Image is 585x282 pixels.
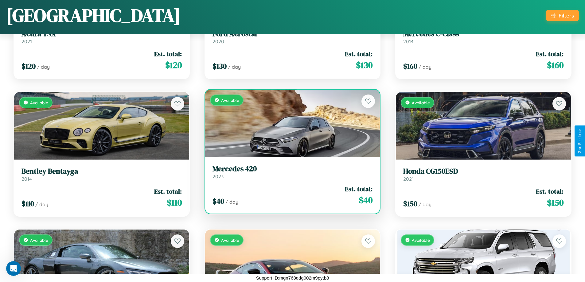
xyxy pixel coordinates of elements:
[228,64,241,70] span: / day
[403,29,564,38] h3: Mercedes C-Class
[403,61,417,71] span: $ 160
[6,261,21,276] iframe: Intercom live chat
[403,199,417,209] span: $ 150
[536,49,564,58] span: Est. total:
[213,38,224,44] span: 2020
[419,64,431,70] span: / day
[546,10,579,21] button: Filters
[213,61,227,71] span: $ 130
[21,167,182,182] a: Bentley Bentayga2014
[403,38,414,44] span: 2014
[547,196,564,209] span: $ 150
[21,167,182,176] h3: Bentley Bentayga
[21,61,36,71] span: $ 120
[412,238,430,243] span: Available
[21,29,182,44] a: Acura TSX2021
[403,167,564,176] h3: Honda CG150ESD
[356,59,372,71] span: $ 130
[359,194,372,206] span: $ 40
[154,49,182,58] span: Est. total:
[213,196,224,206] span: $ 40
[21,199,34,209] span: $ 110
[345,184,372,193] span: Est. total:
[167,196,182,209] span: $ 110
[578,129,582,153] div: Give Feedback
[419,201,431,207] span: / day
[225,199,238,205] span: / day
[403,29,564,44] a: Mercedes C-Class2014
[213,29,373,38] h3: Ford Aerostar
[345,49,372,58] span: Est. total:
[221,98,239,103] span: Available
[154,187,182,196] span: Est. total:
[213,164,373,173] h3: Mercedes 420
[403,167,564,182] a: Honda CG150ESD2021
[21,38,32,44] span: 2021
[30,100,48,105] span: Available
[213,173,224,180] span: 2023
[37,64,50,70] span: / day
[165,59,182,71] span: $ 120
[412,100,430,105] span: Available
[213,164,373,180] a: Mercedes 4202023
[213,29,373,44] a: Ford Aerostar2020
[559,12,574,19] div: Filters
[403,176,414,182] span: 2021
[30,238,48,243] span: Available
[21,176,32,182] span: 2014
[35,201,48,207] span: / day
[547,59,564,71] span: $ 160
[221,238,239,243] span: Available
[256,274,329,282] p: Support ID: mgn768qdg002m9pytb8
[21,29,182,38] h3: Acura TSX
[6,3,181,28] h1: [GEOGRAPHIC_DATA]
[536,187,564,196] span: Est. total:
